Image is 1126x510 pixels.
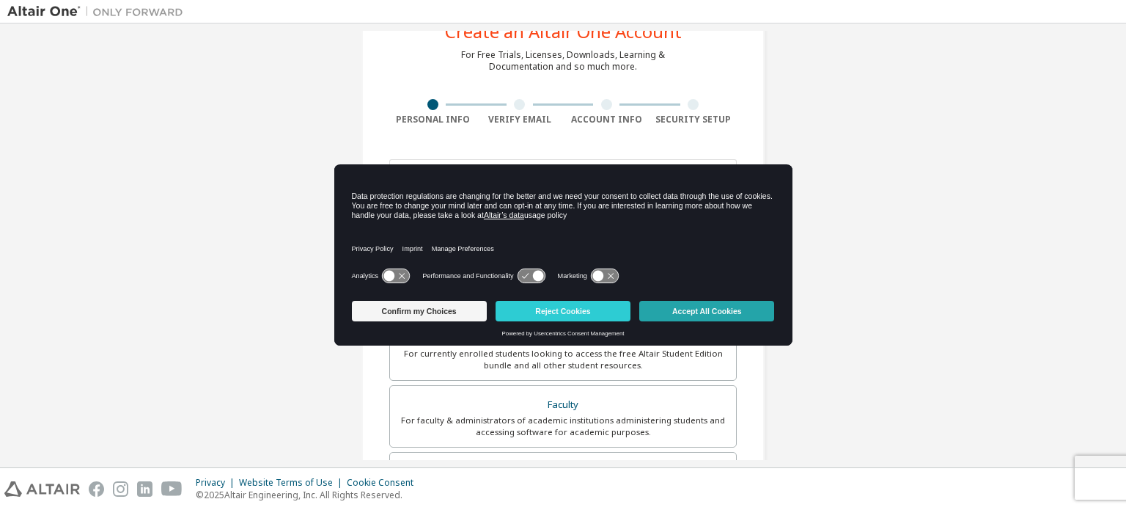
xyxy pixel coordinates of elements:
img: linkedin.svg [137,481,152,497]
div: Website Terms of Use [239,477,347,489]
div: Faculty [399,395,727,415]
img: instagram.svg [113,481,128,497]
div: For faculty & administrators of academic institutions administering students and accessing softwa... [399,415,727,438]
img: facebook.svg [89,481,104,497]
img: Altair One [7,4,191,19]
div: Personal Info [389,114,476,125]
div: For currently enrolled students looking to access the free Altair Student Edition bundle and all ... [399,348,727,371]
img: altair_logo.svg [4,481,80,497]
div: Privacy [196,477,239,489]
div: Create an Altair One Account [445,23,682,40]
div: For Free Trials, Licenses, Downloads, Learning & Documentation and so much more. [461,49,665,73]
p: © 2025 Altair Engineering, Inc. All Rights Reserved. [196,489,422,501]
div: Account Info [563,114,650,125]
div: Verify Email [476,114,564,125]
div: Cookie Consent [347,477,422,489]
img: youtube.svg [161,481,183,497]
div: Security Setup [650,114,737,125]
